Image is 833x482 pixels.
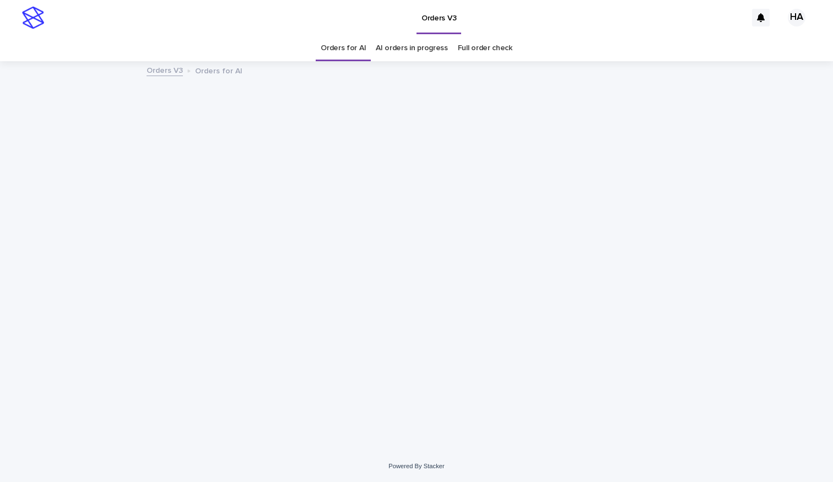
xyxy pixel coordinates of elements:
[321,35,366,61] a: Orders for AI
[22,7,44,29] img: stacker-logo-s-only.png
[458,35,512,61] a: Full order check
[147,63,183,76] a: Orders V3
[376,35,448,61] a: AI orders in progress
[388,463,444,469] a: Powered By Stacker
[788,9,805,26] div: HA
[195,64,242,76] p: Orders for AI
